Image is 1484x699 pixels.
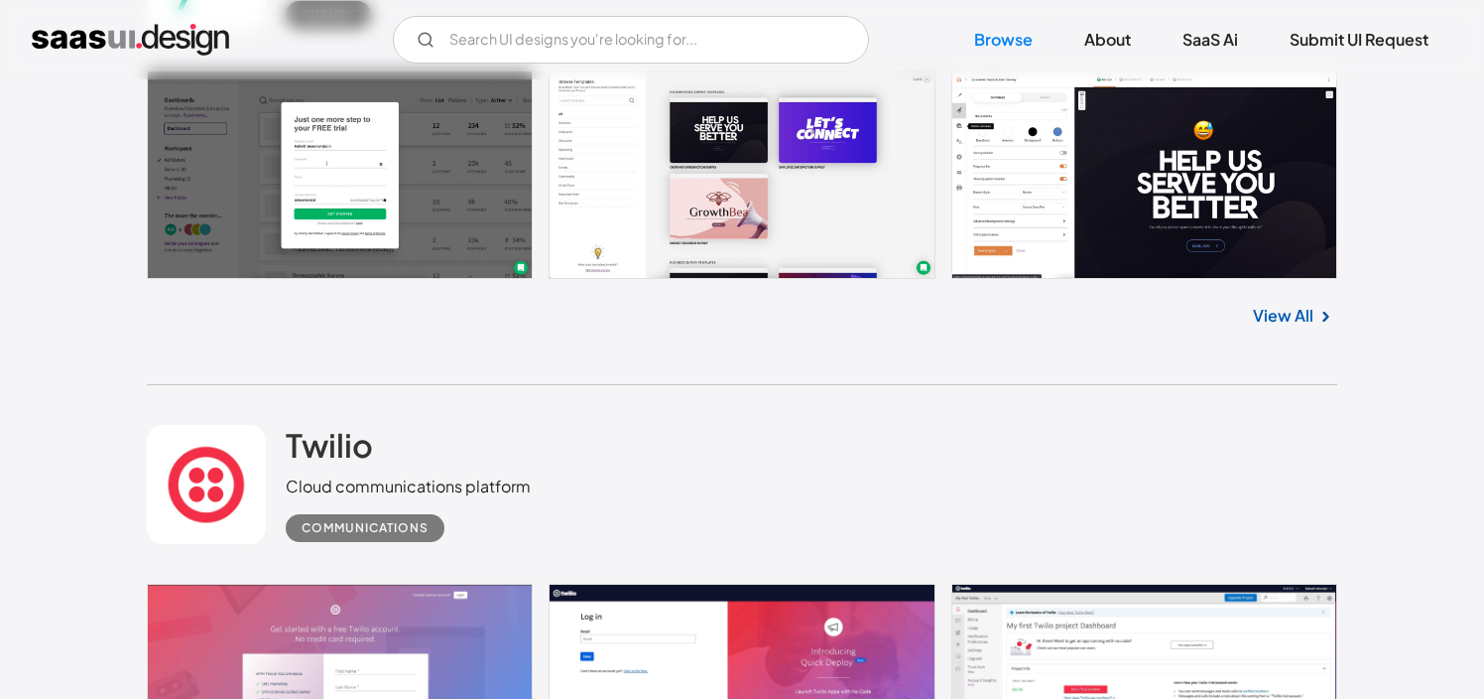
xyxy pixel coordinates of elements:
[1159,18,1262,62] a: SaaS Ai
[393,16,869,64] input: Search UI designs you're looking for...
[286,425,373,475] a: Twilio
[302,516,429,540] div: Communications
[950,18,1056,62] a: Browse
[1253,304,1313,328] a: View All
[32,24,229,56] a: home
[286,425,373,465] h2: Twilio
[1060,18,1155,62] a: About
[286,475,531,498] div: Cloud communications platform
[1266,18,1452,62] a: Submit UI Request
[393,16,869,64] form: Email Form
